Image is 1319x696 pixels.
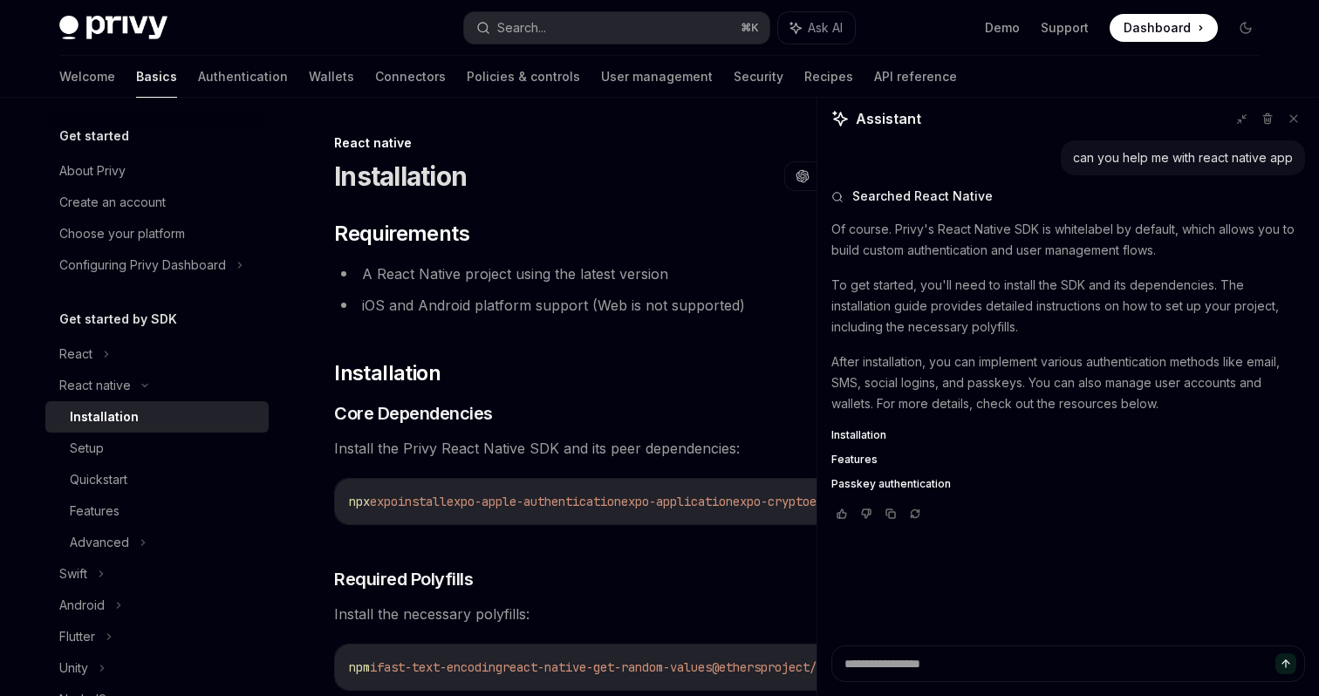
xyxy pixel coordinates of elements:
div: can you help me with react native app [1073,149,1293,167]
span: Features [831,453,878,467]
a: About Privy [45,155,269,187]
span: Assistant [856,108,921,129]
img: dark logo [59,16,167,40]
button: Ask AI [778,12,855,44]
a: Welcome [59,56,115,98]
span: install [398,494,447,509]
span: i [370,659,377,675]
a: Installation [831,428,1305,442]
div: Swift [59,563,87,584]
a: Setup [45,433,269,464]
a: Features [831,453,1305,467]
a: Connectors [375,56,446,98]
a: Features [45,495,269,527]
span: Dashboard [1124,19,1191,37]
a: API reference [874,56,957,98]
span: Installation [334,359,441,387]
a: Recipes [804,56,853,98]
button: Search...⌘K [464,12,769,44]
div: Search... [497,17,546,38]
a: Quickstart [45,464,269,495]
div: Create an account [59,192,166,213]
div: Choose your platform [59,223,185,244]
a: User management [601,56,713,98]
a: Wallets [309,56,354,98]
div: Setup [70,438,104,459]
span: expo-linking [810,494,893,509]
span: ⌘ K [741,21,759,35]
button: Toggle dark mode [1232,14,1260,42]
span: react-native-get-random-values [502,659,712,675]
span: expo-application [621,494,733,509]
div: Unity [59,658,88,679]
p: Of course. Privy's React Native SDK is whitelabel by default, which allows you to build custom au... [831,219,1305,261]
div: React native [59,375,131,396]
a: Security [734,56,783,98]
button: Open in ChatGPT [784,161,933,191]
span: Searched React Native [852,188,993,205]
a: Dashboard [1110,14,1218,42]
h1: Installation [334,160,467,192]
span: npx [349,494,370,509]
span: expo-crypto [733,494,810,509]
div: Flutter [59,626,95,647]
div: Android [59,595,105,616]
p: After installation, you can implement various authentication methods like email, SMS, social logi... [831,351,1305,414]
div: React native [334,134,963,152]
div: Features [70,501,120,522]
span: @ethersproject/shims [712,659,851,675]
p: To get started, you'll need to install the SDK and its dependencies. The installation guide provi... [831,275,1305,338]
button: Searched React Native [831,188,1305,205]
span: Required Polyfills [334,567,473,591]
h5: Get started [59,126,129,147]
li: iOS and Android platform support (Web is not supported) [334,293,963,317]
li: A React Native project using the latest version [334,262,963,286]
h5: Get started by SDK [59,309,177,330]
button: Send message [1275,653,1296,674]
span: Requirements [334,220,469,248]
div: Quickstart [70,469,127,490]
div: About Privy [59,160,126,181]
div: React [59,344,92,365]
div: Advanced [70,532,129,553]
a: Choose your platform [45,218,269,249]
a: Authentication [198,56,288,98]
span: Core Dependencies [334,401,493,426]
span: Ask AI [808,19,843,37]
div: Installation [70,406,139,427]
a: Demo [985,19,1020,37]
a: Support [1041,19,1089,37]
a: Basics [136,56,177,98]
span: Passkey authentication [831,477,951,491]
span: npm [349,659,370,675]
span: fast-text-encoding [377,659,502,675]
a: Installation [45,401,269,433]
a: Policies & controls [467,56,580,98]
span: Installation [831,428,886,442]
span: expo-apple-authentication [447,494,621,509]
a: Passkey authentication [831,477,1305,491]
div: Configuring Privy Dashboard [59,255,226,276]
a: Create an account [45,187,269,218]
span: Install the necessary polyfills: [334,602,963,626]
span: Install the Privy React Native SDK and its peer dependencies: [334,436,963,461]
span: expo [370,494,398,509]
